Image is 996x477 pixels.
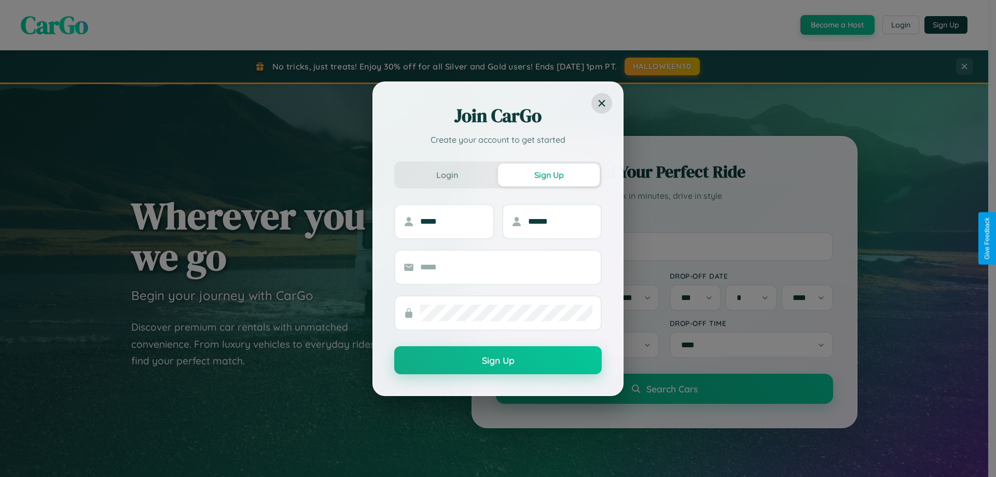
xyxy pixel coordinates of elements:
button: Sign Up [394,346,602,374]
button: Login [396,163,498,186]
button: Sign Up [498,163,600,186]
p: Create your account to get started [394,133,602,146]
div: Give Feedback [984,217,991,260]
h2: Join CarGo [394,103,602,128]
